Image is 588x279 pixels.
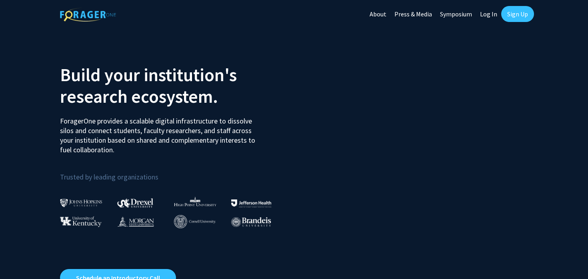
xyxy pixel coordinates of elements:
img: Brandeis University [231,217,271,227]
img: High Point University [174,197,216,206]
img: Johns Hopkins University [60,199,102,207]
h2: Build your institution's research ecosystem. [60,64,288,107]
p: ForagerOne provides a scalable digital infrastructure to dissolve silos and connect students, fac... [60,110,261,155]
a: Sign Up [501,6,534,22]
img: Thomas Jefferson University [231,199,271,207]
img: Cornell University [174,215,216,228]
p: Trusted by leading organizations [60,161,288,183]
img: ForagerOne Logo [60,8,116,22]
img: University of Kentucky [60,216,102,227]
img: Morgan State University [117,216,154,227]
img: Drexel University [117,198,153,207]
